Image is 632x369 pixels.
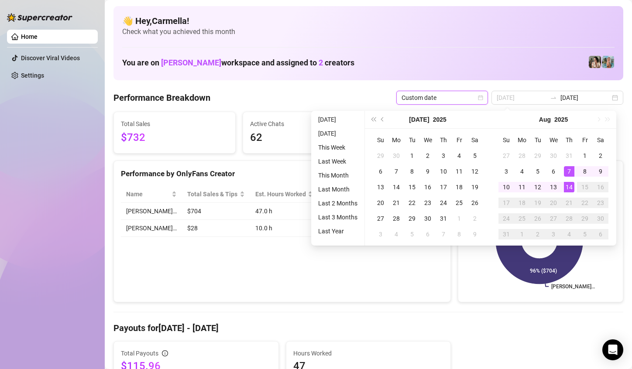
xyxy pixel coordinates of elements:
div: 9 [595,166,606,177]
td: 2025-09-01 [514,226,530,242]
td: 2025-07-28 [388,211,404,226]
button: Previous month (PageUp) [378,111,388,128]
div: 24 [501,213,512,224]
td: $704 [182,203,250,220]
div: 12 [532,182,543,192]
td: 2025-07-18 [451,179,467,195]
td: 2025-07-26 [467,195,483,211]
div: 21 [564,198,574,208]
li: Last 3 Months [315,212,361,222]
div: 26 [532,213,543,224]
td: 2025-07-08 [404,164,420,179]
div: 21 [391,198,402,208]
div: 14 [564,182,574,192]
td: 2025-08-26 [530,211,546,226]
div: 7 [438,229,449,239]
h1: You are on workspace and assigned to creators [122,58,354,68]
td: 2025-08-22 [577,195,593,211]
div: 20 [375,198,386,208]
text: [PERSON_NAME]… [552,284,595,290]
div: 9 [470,229,480,239]
td: 2025-07-12 [467,164,483,179]
td: 2025-07-28 [514,148,530,164]
div: 29 [580,213,590,224]
div: 30 [422,213,433,224]
td: 2025-08-08 [577,164,593,179]
span: Hours Worked [293,348,444,358]
td: 2025-08-02 [593,148,608,164]
td: 2025-08-09 [593,164,608,179]
div: 9 [422,166,433,177]
button: Choose a month [539,111,551,128]
td: 10.0 h [250,220,318,237]
td: 2025-09-04 [561,226,577,242]
td: 2025-08-10 [498,179,514,195]
div: 18 [517,198,527,208]
td: 2025-09-05 [577,226,593,242]
td: 2025-08-21 [561,195,577,211]
span: calendar [478,95,483,100]
span: swap-right [550,94,557,101]
div: 11 [454,166,464,177]
span: Active Chats [250,119,357,129]
button: Last year (Control + left) [368,111,378,128]
td: 2025-08-08 [451,226,467,242]
td: 2025-08-03 [373,226,388,242]
li: Last 2 Months [315,198,361,208]
td: 2025-07-22 [404,195,420,211]
div: 2 [595,150,606,161]
div: 25 [454,198,464,208]
div: 5 [580,229,590,239]
span: Total Sales [121,119,228,129]
img: Cindy [589,56,601,68]
td: 2025-07-20 [373,195,388,211]
td: 2025-08-27 [546,211,561,226]
td: 2025-07-13 [373,179,388,195]
div: 3 [548,229,559,239]
div: 1 [517,229,527,239]
td: 2025-09-06 [593,226,608,242]
td: 2025-08-02 [467,211,483,226]
td: 2025-07-15 [404,179,420,195]
td: 2025-08-13 [546,179,561,195]
div: 8 [407,166,417,177]
th: Name [121,186,182,203]
div: 23 [595,198,606,208]
td: 2025-08-25 [514,211,530,226]
div: 8 [454,229,464,239]
span: to [550,94,557,101]
td: 2025-07-27 [373,211,388,226]
div: 16 [422,182,433,192]
td: 2025-07-03 [436,148,451,164]
td: 2025-08-04 [388,226,404,242]
div: 31 [564,150,574,161]
span: Total Payouts [121,348,158,358]
div: 28 [564,213,574,224]
div: Open Intercom Messenger [602,339,623,360]
div: 22 [580,198,590,208]
div: 28 [391,213,402,224]
div: 3 [438,150,449,161]
a: Settings [21,72,44,79]
div: 6 [375,166,386,177]
div: 29 [407,213,417,224]
td: 2025-07-30 [420,211,436,226]
div: 12 [470,166,480,177]
td: 2025-08-29 [577,211,593,226]
td: 2025-08-09 [467,226,483,242]
td: 2025-07-10 [436,164,451,179]
td: 2025-07-14 [388,179,404,195]
td: 2025-07-17 [436,179,451,195]
span: [PERSON_NAME] [161,58,221,67]
th: Tu [404,132,420,148]
th: Th [561,132,577,148]
td: 2025-07-01 [404,148,420,164]
td: 2025-08-14 [561,179,577,195]
td: 2025-07-09 [420,164,436,179]
th: We [546,132,561,148]
div: 15 [407,182,417,192]
td: 2025-07-21 [388,195,404,211]
td: 2025-08-07 [561,164,577,179]
td: 2025-08-01 [577,148,593,164]
div: 27 [548,213,559,224]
